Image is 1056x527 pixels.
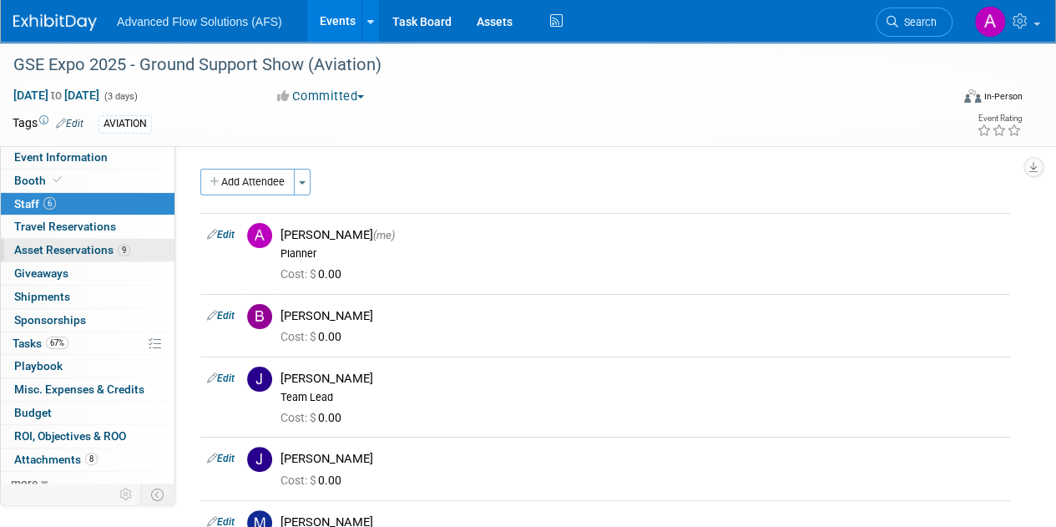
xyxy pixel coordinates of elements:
a: Edit [56,118,83,129]
div: Planner [280,247,1003,261]
a: Edit [207,453,235,464]
a: Travel Reservations [1,215,174,238]
span: Giveaways [14,266,68,280]
span: Cost: $ [280,411,318,424]
div: [PERSON_NAME] [280,227,1003,243]
a: Playbook [1,355,174,378]
span: (me) [373,229,395,241]
td: Personalize Event Tab Strip [112,484,141,505]
a: Attachments8 [1,448,174,471]
div: AVIATION [99,115,152,133]
a: Tasks67% [1,332,174,355]
span: Search [898,16,937,28]
button: Add Attendee [200,169,295,195]
span: Tasks [13,337,68,350]
span: 0.00 [280,267,348,281]
img: ExhibitDay [13,14,97,31]
span: Playbook [14,359,63,372]
div: [PERSON_NAME] [280,451,1003,467]
span: Cost: $ [280,267,318,281]
span: Budget [14,406,52,419]
span: Advanced Flow Solutions (AFS) [117,15,282,28]
span: 0.00 [280,474,348,487]
a: ROI, Objectives & ROO [1,425,174,448]
div: Event Format [875,87,1023,112]
div: [PERSON_NAME] [280,308,1003,324]
span: more [11,476,38,489]
a: Asset Reservations9 [1,239,174,261]
span: Event Information [14,150,108,164]
span: 67% [46,337,68,349]
span: to [48,89,64,102]
a: Giveaways [1,262,174,285]
div: [PERSON_NAME] [280,371,1003,387]
a: more [1,472,174,494]
img: B.jpg [247,304,272,329]
a: Edit [207,229,235,241]
td: Toggle Event Tabs [141,484,175,505]
td: Tags [13,114,83,134]
span: Booth [14,174,65,187]
a: Event Information [1,146,174,169]
a: Booth [1,170,174,192]
i: Booth reservation complete [53,175,62,185]
a: Shipments [1,286,174,308]
span: Asset Reservations [14,243,130,256]
a: Staff6 [1,193,174,215]
span: [DATE] [DATE] [13,88,100,103]
button: Committed [271,88,371,105]
img: J.jpg [247,367,272,392]
span: Shipments [14,290,70,303]
span: 6 [43,197,56,210]
img: Alyson Makin [974,6,1006,38]
div: Event Rating [977,114,1022,123]
img: Format-Inperson.png [964,89,981,103]
span: Staff [14,197,56,210]
span: ROI, Objectives & ROO [14,429,126,443]
span: Misc. Expenses & Credits [14,383,144,396]
a: Search [876,8,952,37]
span: (3 days) [103,91,138,102]
a: Misc. Expenses & Credits [1,378,174,401]
span: Cost: $ [280,474,318,487]
a: Budget [1,402,174,424]
a: Edit [207,310,235,322]
span: 0.00 [280,330,348,343]
span: 8 [85,453,98,465]
div: GSE Expo 2025 - Ground Support Show (Aviation) [8,50,937,80]
a: Sponsorships [1,309,174,332]
span: Sponsorships [14,313,86,327]
span: Cost: $ [280,330,318,343]
div: In-Person [983,90,1023,103]
img: J.jpg [247,447,272,472]
span: Travel Reservations [14,220,116,233]
span: Attachments [14,453,98,466]
span: 0.00 [280,411,348,424]
span: 9 [118,244,130,256]
a: Edit [207,372,235,384]
img: A.jpg [247,223,272,248]
div: Team Lead [280,391,1003,404]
